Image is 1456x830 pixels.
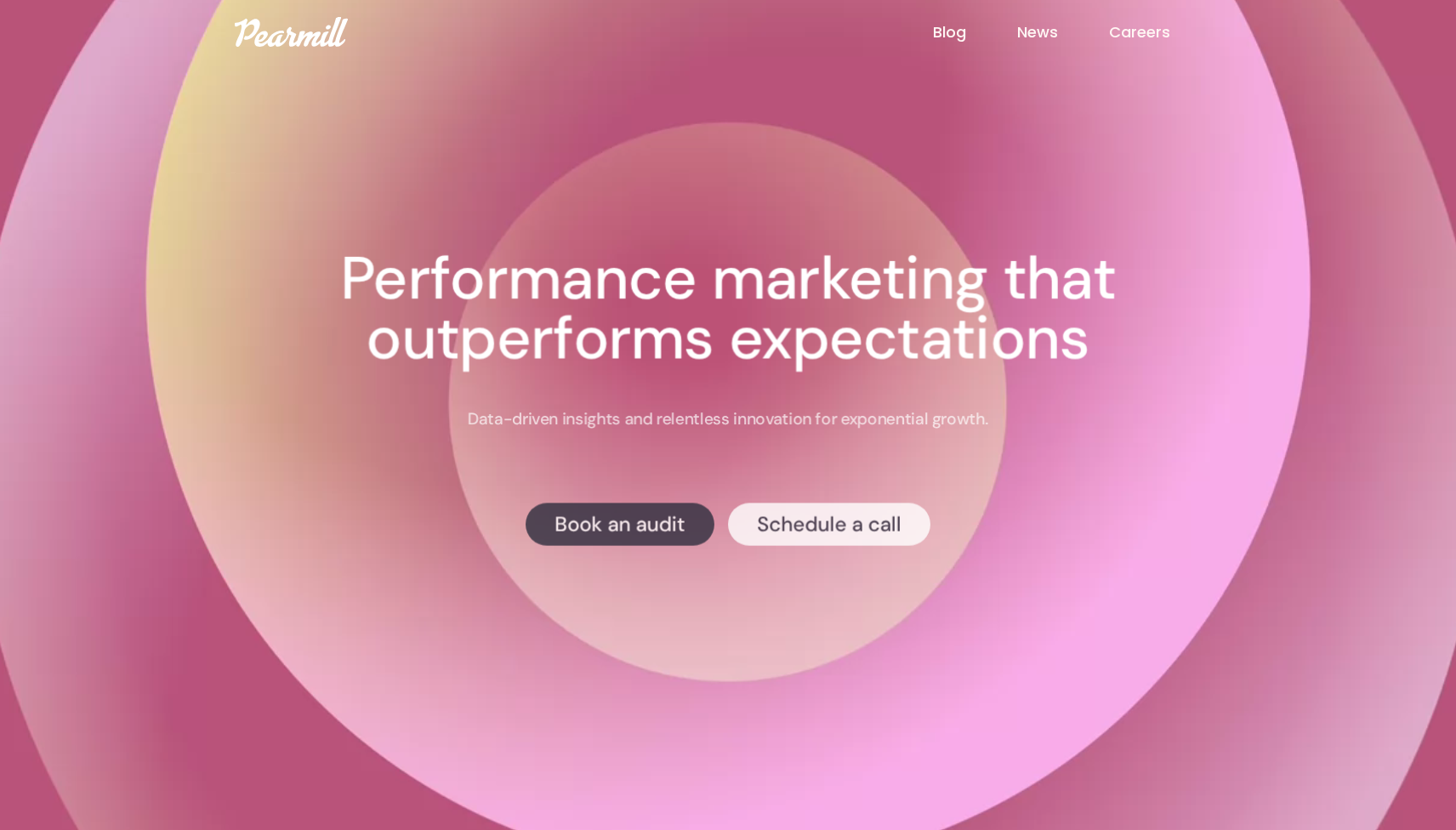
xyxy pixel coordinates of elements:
[933,21,1017,43] a: Blog
[235,17,348,47] img: Pearmill logo
[526,503,714,545] a: Book an audit
[1109,21,1221,43] a: Careers
[468,408,988,430] p: Data-driven insights and relentless innovation for exponential growth.
[728,503,930,545] a: Schedule a call
[1017,21,1109,43] a: News
[250,249,1207,369] h1: Performance marketing that outperforms expectations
